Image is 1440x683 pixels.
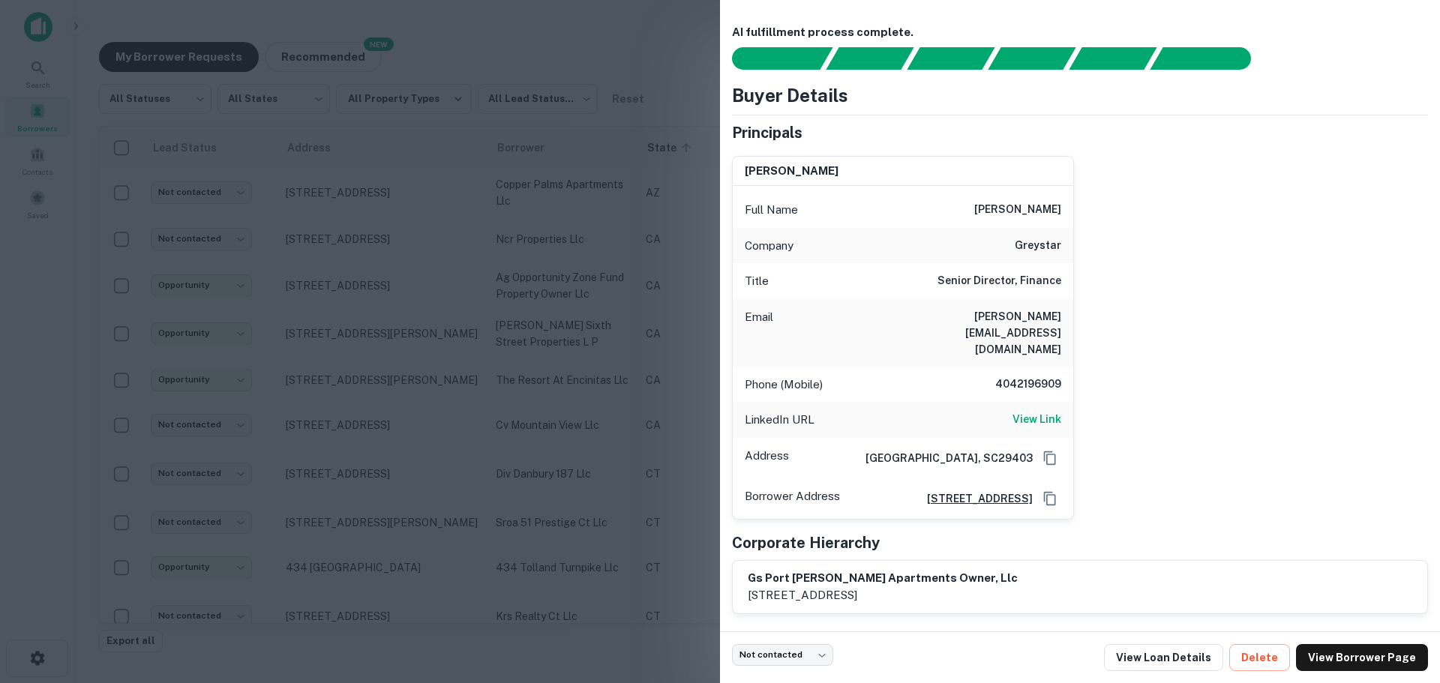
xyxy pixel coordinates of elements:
[1012,411,1061,427] h6: View Link
[826,47,913,70] div: Your request is received and processing...
[745,201,798,219] p: Full Name
[732,532,880,554] h5: Corporate Hierarchy
[732,121,802,144] h5: Principals
[915,490,1033,507] a: [STREET_ADDRESS]
[732,82,848,109] h4: Buyer Details
[1296,644,1428,671] a: View Borrower Page
[1039,447,1061,469] button: Copy Address
[745,272,769,290] p: Title
[745,411,814,429] p: LinkedIn URL
[1039,487,1061,510] button: Copy Address
[745,163,838,180] h6: [PERSON_NAME]
[1015,237,1061,255] h6: greystar
[974,201,1061,219] h6: [PERSON_NAME]
[937,272,1061,290] h6: Senior Director, Finance
[748,570,1018,587] h6: gs port [PERSON_NAME] apartments owner, llc
[1365,563,1440,635] iframe: Chat Widget
[745,308,773,358] p: Email
[907,47,994,70] div: Documents found, AI parsing details...
[745,447,789,469] p: Address
[853,450,1033,466] h6: [GEOGRAPHIC_DATA], SC29403
[732,24,1428,41] h6: AI fulfillment process complete.
[732,644,833,666] div: Not contacted
[881,308,1061,358] h6: [PERSON_NAME][EMAIL_ADDRESS][DOMAIN_NAME]
[1104,644,1223,671] a: View Loan Details
[1012,411,1061,429] a: View Link
[745,376,823,394] p: Phone (Mobile)
[745,487,840,510] p: Borrower Address
[748,586,1018,604] p: [STREET_ADDRESS]
[1150,47,1269,70] div: AI fulfillment process complete.
[745,237,793,255] p: Company
[971,376,1061,394] h6: 4042196909
[988,47,1075,70] div: Principals found, AI now looking for contact information...
[1229,644,1290,671] button: Delete
[1069,47,1156,70] div: Principals found, still searching for contact information. This may take time...
[714,47,826,70] div: Sending borrower request to AI...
